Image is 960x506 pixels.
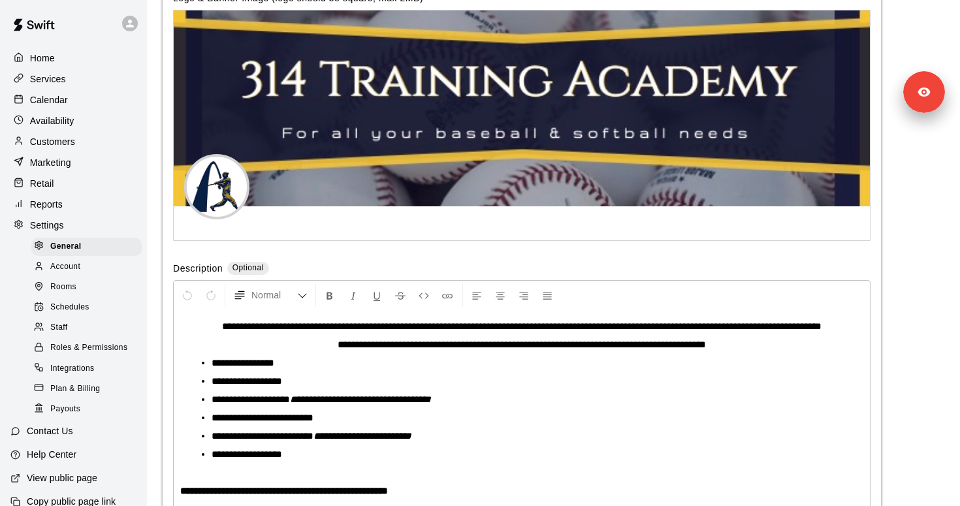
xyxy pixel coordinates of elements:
[31,380,142,398] div: Plan & Billing
[10,111,136,131] a: Availability
[513,283,535,307] button: Right Align
[31,238,142,256] div: General
[31,278,142,296] div: Rooms
[31,339,142,357] div: Roles & Permissions
[10,195,136,214] a: Reports
[30,156,71,169] p: Marketing
[30,135,75,148] p: Customers
[436,283,458,307] button: Insert Link
[251,289,297,302] span: Normal
[30,114,74,127] p: Availability
[50,321,67,334] span: Staff
[30,93,68,106] p: Calendar
[10,215,136,235] a: Settings
[30,198,63,211] p: Reports
[342,283,364,307] button: Format Italics
[389,283,411,307] button: Format Strikethrough
[10,48,136,68] a: Home
[31,258,142,276] div: Account
[50,301,89,314] span: Schedules
[31,257,147,277] a: Account
[31,379,147,399] a: Plan & Billing
[173,262,223,277] label: Description
[31,236,147,257] a: General
[10,153,136,172] a: Marketing
[31,338,147,358] a: Roles & Permissions
[10,69,136,89] a: Services
[30,52,55,65] p: Home
[50,261,80,274] span: Account
[536,283,558,307] button: Justify Align
[31,298,142,317] div: Schedules
[50,383,100,396] span: Plan & Billing
[200,283,222,307] button: Redo
[50,281,76,294] span: Rooms
[10,174,136,193] a: Retail
[489,283,511,307] button: Center Align
[228,283,313,307] button: Formatting Options
[50,403,80,416] span: Payouts
[31,360,142,378] div: Integrations
[31,298,147,318] a: Schedules
[176,283,199,307] button: Undo
[31,358,147,379] a: Integrations
[31,400,142,419] div: Payouts
[31,277,147,298] a: Rooms
[31,319,142,337] div: Staff
[27,471,97,484] p: View public page
[50,362,95,375] span: Integrations
[31,318,147,338] a: Staff
[413,283,435,307] button: Insert Code
[31,399,147,419] a: Payouts
[30,219,64,232] p: Settings
[50,341,127,355] span: Roles & Permissions
[27,424,73,437] p: Contact Us
[30,72,66,86] p: Services
[10,90,136,110] a: Calendar
[232,263,264,272] span: Optional
[466,283,488,307] button: Left Align
[50,240,82,253] span: General
[366,283,388,307] button: Format Underline
[319,283,341,307] button: Format Bold
[30,177,54,190] p: Retail
[10,132,136,151] a: Customers
[27,448,76,461] p: Help Center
